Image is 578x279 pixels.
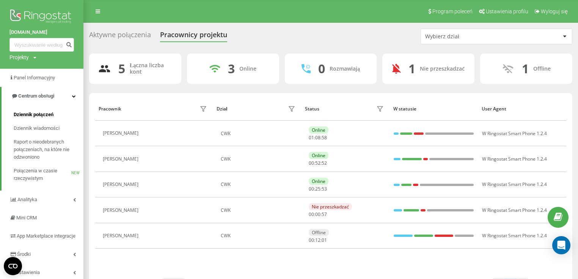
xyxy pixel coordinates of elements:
[221,208,297,213] div: CWK
[309,152,328,159] div: Online
[221,233,297,238] div: CWK
[18,93,54,99] span: Centrum obsługi
[309,203,352,210] div: Nie przeszkadzać
[160,31,227,43] div: Pracownicy projektu
[393,106,474,112] div: W statusie
[533,66,551,72] div: Offline
[482,207,547,213] span: W Ringostat Smart Phone 1.2.4
[221,131,297,136] div: CWK
[482,181,547,188] span: W Ringostat Smart Phone 1.2.4
[309,161,327,166] div: : :
[330,66,360,72] div: Rozmawiają
[309,212,327,217] div: : :
[309,229,329,236] div: Offline
[305,106,319,112] div: Status
[9,38,74,52] input: Wyszukiwanie według numeru
[103,156,140,162] div: [PERSON_NAME]
[309,237,314,243] span: 00
[103,233,140,238] div: [PERSON_NAME]
[318,61,325,76] div: 0
[2,87,83,105] a: Centrum obsługi
[322,134,327,141] span: 58
[322,211,327,218] span: 57
[99,106,121,112] div: Pracownik
[9,54,29,61] div: Projekty
[315,134,320,141] span: 08
[103,131,140,136] div: [PERSON_NAME]
[309,178,328,185] div: Online
[309,126,328,134] div: Online
[309,211,314,218] span: 00
[315,160,320,166] span: 52
[221,182,297,187] div: CWK
[552,236,570,254] div: Open Intercom Messenger
[16,215,37,221] span: Mini CRM
[315,237,320,243] span: 12
[16,270,40,275] span: Ustawienia
[17,233,75,239] span: App Marketplace integracje
[309,160,314,166] span: 00
[17,197,37,202] span: Analityka
[14,121,83,135] a: Dziennik wiadomości
[425,33,516,40] div: Wybierz dział
[228,61,235,76] div: 3
[221,156,297,162] div: CWK
[309,135,327,140] div: : :
[309,134,314,141] span: 01
[239,66,256,72] div: Online
[14,111,53,118] span: Dziennik połączeń
[432,8,473,14] span: Program poleceń
[486,8,528,14] span: Ustawienia profilu
[9,28,74,36] a: [DOMAIN_NAME]
[482,232,547,239] span: W Ringostat Smart Phone 1.2.4
[9,8,74,27] img: Ringostat logo
[322,160,327,166] span: 52
[103,182,140,187] div: [PERSON_NAME]
[217,106,227,112] div: Dział
[482,106,563,112] div: User Agent
[309,186,314,192] span: 00
[14,75,55,80] span: Panel Informacyjny
[14,138,80,161] span: Raport o nieodebranych połączeniach, na które nie odzwoniono
[17,251,31,257] span: Środki
[14,167,71,182] span: Połączenia w czasie rzeczywistym
[420,66,465,72] div: Nie przeszkadzać
[322,237,327,243] span: 01
[14,164,83,185] a: Połączenia w czasie rzeczywistymNEW
[408,61,415,76] div: 1
[315,211,320,218] span: 00
[14,125,60,132] span: Dziennik wiadomości
[541,8,568,14] span: Wyloguj się
[130,62,172,75] div: Łączna liczba kont
[14,108,83,121] a: Dziennik połączeń
[118,61,125,76] div: 5
[4,257,22,275] button: Open CMP widget
[482,130,547,137] span: W Ringostat Smart Phone 1.2.4
[103,208,140,213] div: [PERSON_NAME]
[482,156,547,162] span: W Ringostat Smart Phone 1.2.4
[309,186,327,192] div: : :
[322,186,327,192] span: 53
[315,186,320,192] span: 25
[89,31,151,43] div: Aktywne połączenia
[309,238,327,243] div: : :
[522,61,529,76] div: 1
[14,135,83,164] a: Raport o nieodebranych połączeniach, na które nie odzwoniono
